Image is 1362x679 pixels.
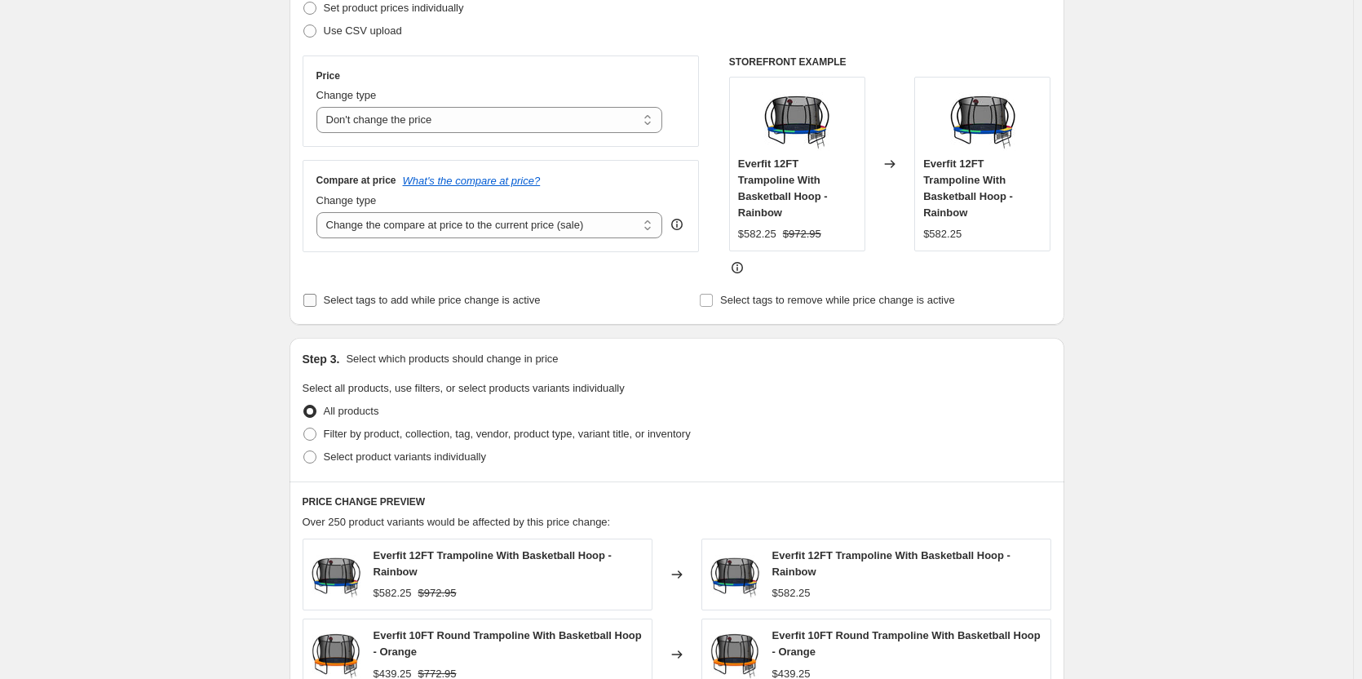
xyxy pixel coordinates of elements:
[418,585,457,601] strike: $972.95
[923,158,1013,219] span: Everfit 12FT Trampoline With Basketball Hoop - Rainbow
[764,86,829,151] img: TRAMPO-C12-MC-AB-00_1a9d4c7c-dc9a-47bc-b0e1-03dc967924ea_80x.jpg
[772,549,1010,578] span: Everfit 12FT Trampoline With Basketball Hoop - Rainbow
[738,226,776,242] div: $582.25
[316,89,377,101] span: Change type
[324,405,379,417] span: All products
[772,585,811,601] div: $582.25
[738,158,828,219] span: Everfit 12FT Trampoline With Basketball Hoop - Rainbow
[303,382,625,394] span: Select all products, use filters, or select products variants individually
[303,516,611,528] span: Over 250 product variants would be affected by this price change:
[923,226,962,242] div: $582.25
[324,294,541,306] span: Select tags to add while price change is active
[710,550,759,599] img: TRAMPO-C12-MC-AB-00_1a9d4c7c-dc9a-47bc-b0e1-03dc967924ea_80x.jpg
[312,630,360,679] img: TRAMPO-C10-OR-AB-00_0f711277-c587-4f7b-bdcd-1600d516db71_80x.jpg
[374,549,612,578] span: Everfit 12FT Trampoline With Basketball Hoop - Rainbow
[324,2,464,14] span: Set product prices individually
[710,630,759,679] img: TRAMPO-C10-OR-AB-00_0f711277-c587-4f7b-bdcd-1600d516db71_80x.jpg
[324,24,402,37] span: Use CSV upload
[324,428,691,440] span: Filter by product, collection, tag, vendor, product type, variant title, or inventory
[783,226,821,242] strike: $972.95
[374,585,412,601] div: $582.25
[374,629,642,658] span: Everfit 10FT Round Trampoline With Basketball Hoop - Orange
[950,86,1015,151] img: TRAMPO-C12-MC-AB-00_1a9d4c7c-dc9a-47bc-b0e1-03dc967924ea_80x.jpg
[324,450,486,463] span: Select product variants individually
[303,351,340,367] h2: Step 3.
[316,194,377,206] span: Change type
[669,216,685,233] div: help
[316,174,396,187] h3: Compare at price
[303,495,1051,508] h6: PRICE CHANGE PREVIEW
[729,55,1051,69] h6: STOREFRONT EXAMPLE
[312,550,360,599] img: TRAMPO-C12-MC-AB-00_1a9d4c7c-dc9a-47bc-b0e1-03dc967924ea_80x.jpg
[316,69,340,82] h3: Price
[346,351,558,367] p: Select which products should change in price
[772,629,1041,658] span: Everfit 10FT Round Trampoline With Basketball Hoop - Orange
[403,175,541,187] button: What's the compare at price?
[720,294,955,306] span: Select tags to remove while price change is active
